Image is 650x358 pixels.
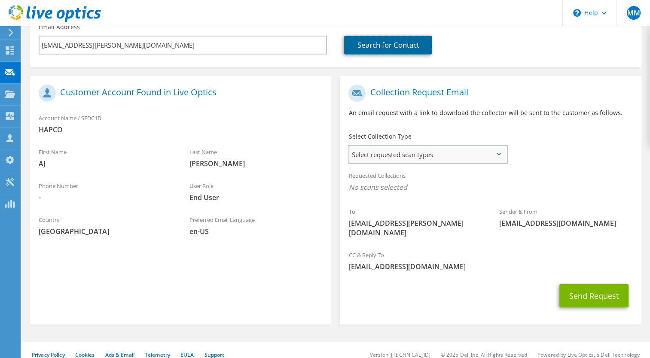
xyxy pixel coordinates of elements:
span: [GEOGRAPHIC_DATA] [39,227,172,236]
button: Send Request [559,284,629,307]
span: End User [189,193,323,202]
div: Preferred Email Language [181,211,332,240]
span: AJ [39,159,172,168]
div: Requested Collections [340,167,641,198]
span: [EMAIL_ADDRESS][DOMAIN_NAME] [348,262,632,271]
span: MM [627,6,641,20]
a: Search for Contact [344,36,432,55]
div: Last Name [181,143,332,173]
span: No scans selected [348,182,632,192]
span: - [39,193,172,202]
h1: Collection Request Email [348,85,628,102]
h1: Customer Account Found in Live Optics [39,85,318,102]
label: Select Collection Type [348,132,411,141]
div: Sender & From [491,203,641,232]
span: HAPCO [39,125,323,134]
span: [EMAIL_ADDRESS][PERSON_NAME][DOMAIN_NAME] [348,218,482,237]
span: Select requested scan types [349,146,506,163]
span: [EMAIL_ADDRESS][DOMAIN_NAME] [499,218,633,228]
span: en-US [189,227,323,236]
div: Country [30,211,181,240]
div: CC & Reply To [340,246,641,276]
p: An email request with a link to download the collector will be sent to the customer as follows. [348,108,632,118]
div: Account Name / SFDC ID [30,109,331,139]
svg: \n [573,9,581,17]
div: First Name [30,143,181,173]
div: User Role [181,177,332,206]
div: To [340,203,491,242]
div: Phone Number [30,177,181,206]
span: [PERSON_NAME] [189,159,323,168]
